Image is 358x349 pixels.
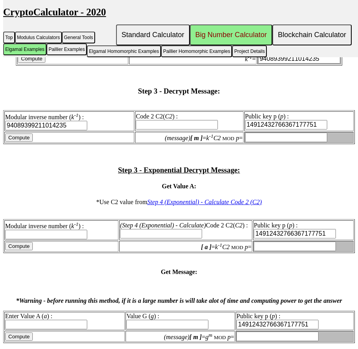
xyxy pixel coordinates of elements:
i: m [208,332,212,338]
u: CryptoCalculator - 2020 [3,7,106,17]
td: Modular inverse number ( ) : [4,220,118,240]
a: Step 4 (Exponential) - Calculate Code 2 (C2) [147,199,262,205]
i: [ m ] [190,135,202,141]
i: [ m ] [189,334,202,341]
i: p [236,135,239,141]
h4: Get Value A: [3,183,355,190]
button: Project Details [232,45,267,57]
button: Elgamal Examples [3,43,47,55]
td: Public key p ( ) : [253,220,354,240]
font: MOD [222,135,234,141]
td: Public key p ( ) : [244,111,354,131]
i: C2 [235,222,243,229]
i: k [215,244,218,250]
input: Compute [18,54,45,63]
button: Paillier Examples [47,43,87,55]
h3: Step 3 - Decrypt Message: [3,87,355,96]
i: p [280,113,283,120]
input: Compute [5,242,33,250]
u: Step 3 - Exponential Decrypt Message: [118,166,240,174]
td: = = [119,241,252,252]
i: C2 [214,135,221,141]
i: p [289,222,292,229]
p: *Use C2 value from [3,199,355,206]
i: C2 [222,244,230,250]
i: k [206,135,209,141]
i: k [245,56,247,63]
button: Modulus Calculators [15,32,62,43]
b: *Warning - before running this method, if it is a large number is will take alot of time and comp... [16,297,342,304]
td: Value G ( ) : [126,312,235,330]
button: Big Number Calculator [190,24,272,45]
button: General Tools [62,32,95,43]
td: Public key p ( ) : [236,312,354,330]
input: Compute [5,133,33,142]
td: = = [135,132,243,143]
td: = = [126,331,235,342]
button: Elgamal Homomorphic Examples [87,45,161,57]
i: -1 [218,242,222,248]
input: Compute [5,332,33,341]
i: C2 [165,113,172,120]
i: p [227,334,231,341]
button: Paillier Homomorphic Examples [161,45,232,57]
i: k [71,114,74,120]
button: Standard Calculator [116,24,190,45]
i: a [44,313,47,319]
td: Code 2 C2( ) : [135,111,243,131]
i: [ a ] [201,244,212,250]
i: (message) [164,334,189,341]
i: p [245,244,248,250]
td: = [129,53,257,64]
td: Modular inverse number ( ) : [4,111,134,131]
i: -1 [74,112,79,118]
i: -1 [74,221,79,227]
button: Blockchain Calculator [272,24,352,45]
i: k [71,223,74,229]
h4: Get Message: [3,268,355,276]
button: Top [3,32,15,43]
i: p [272,313,275,319]
i: g [205,334,208,341]
i: -1 [209,133,214,139]
td: Code 2 C2( ) : [119,220,252,240]
i: (Step 4 (Exponential) - Calculate) [120,222,206,229]
td: Enter Value A ( ) : [4,312,125,330]
font: MOD [214,335,226,341]
font: MOD [231,244,243,250]
i: g [151,313,154,319]
i: (message) [165,135,190,141]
